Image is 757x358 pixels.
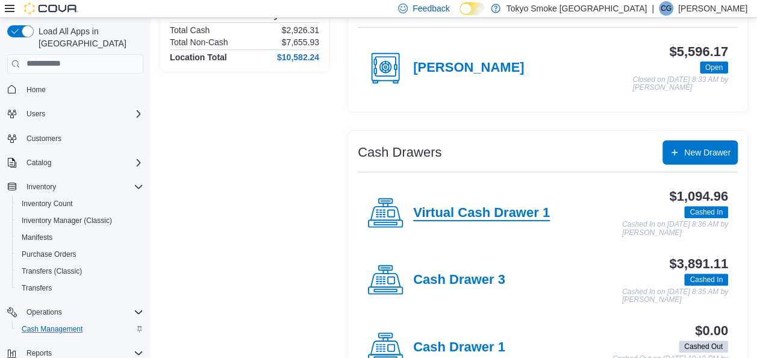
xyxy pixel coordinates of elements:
[684,341,723,352] span: Cashed Out
[695,324,728,338] h3: $0.00
[22,324,83,334] span: Cash Management
[17,213,117,228] a: Inventory Manager (Classic)
[22,180,143,194] span: Inventory
[690,274,723,285] span: Cashed In
[652,1,654,16] p: |
[413,2,449,14] span: Feedback
[17,322,143,336] span: Cash Management
[669,189,728,204] h3: $1,094.96
[669,257,728,271] h3: $3,891.11
[26,85,46,95] span: Home
[17,264,87,278] a: Transfers (Classic)
[22,199,73,209] span: Inventory Count
[22,266,82,276] span: Transfers (Classic)
[2,154,148,171] button: Catalog
[684,206,728,218] span: Cashed In
[26,182,56,192] span: Inventory
[170,37,228,47] h6: Total Non-Cash
[12,280,148,297] button: Transfers
[170,25,210,35] h6: Total Cash
[506,1,647,16] p: Tokyo Smoke [GEOGRAPHIC_DATA]
[22,155,56,170] button: Catalog
[459,2,485,15] input: Dark Mode
[22,283,52,293] span: Transfers
[17,281,57,295] a: Transfers
[669,45,728,59] h3: $5,596.17
[684,274,728,286] span: Cashed In
[26,109,45,119] span: Users
[17,230,143,245] span: Manifests
[17,264,143,278] span: Transfers (Classic)
[12,263,148,280] button: Transfers (Classic)
[413,206,550,221] h4: Virtual Cash Drawer 1
[17,196,78,211] a: Inventory Count
[24,2,78,14] img: Cova
[413,340,505,356] h4: Cash Drawer 1
[622,221,728,237] p: Cashed In on [DATE] 8:36 AM by [PERSON_NAME]
[22,82,143,97] span: Home
[26,348,52,358] span: Reports
[661,1,671,16] span: CG
[282,37,319,47] p: $7,655.93
[12,246,148,263] button: Purchase Orders
[170,52,227,62] h4: Location Total
[690,207,723,218] span: Cashed In
[17,213,143,228] span: Inventory Manager (Classic)
[17,230,57,245] a: Manifests
[358,145,441,160] h3: Cash Drawers
[2,81,148,98] button: Home
[34,25,143,49] span: Load All Apps in [GEOGRAPHIC_DATA]
[12,321,148,338] button: Cash Management
[282,25,319,35] p: $2,926.31
[17,196,143,211] span: Inventory Count
[632,76,728,92] p: Closed on [DATE] 8:33 AM by [PERSON_NAME]
[2,130,148,147] button: Customers
[17,322,87,336] a: Cash Management
[22,131,143,146] span: Customers
[22,107,50,121] button: Users
[679,341,728,353] span: Cashed Out
[22,83,51,97] a: Home
[678,1,747,16] p: [PERSON_NAME]
[662,140,738,165] button: New Drawer
[22,180,61,194] button: Inventory
[26,158,51,168] span: Catalog
[413,60,524,76] h4: [PERSON_NAME]
[17,247,143,262] span: Purchase Orders
[12,212,148,229] button: Inventory Manager (Classic)
[684,146,731,159] span: New Drawer
[659,1,673,16] div: Courtney Glendinning
[26,134,61,143] span: Customers
[413,272,505,288] h4: Cash Drawer 3
[622,288,728,304] p: Cashed In on [DATE] 8:35 AM by [PERSON_NAME]
[2,178,148,195] button: Inventory
[705,62,723,73] span: Open
[22,250,76,259] span: Purchase Orders
[17,247,81,262] a: Purchase Orders
[17,281,143,295] span: Transfers
[22,305,143,319] span: Operations
[700,61,728,74] span: Open
[22,131,66,146] a: Customers
[12,229,148,246] button: Manifests
[12,195,148,212] button: Inventory Count
[2,105,148,122] button: Users
[26,307,62,317] span: Operations
[22,155,143,170] span: Catalog
[277,52,319,62] h4: $10,582.24
[22,107,143,121] span: Users
[22,233,52,242] span: Manifests
[22,216,112,225] span: Inventory Manager (Classic)
[2,304,148,321] button: Operations
[22,305,67,319] button: Operations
